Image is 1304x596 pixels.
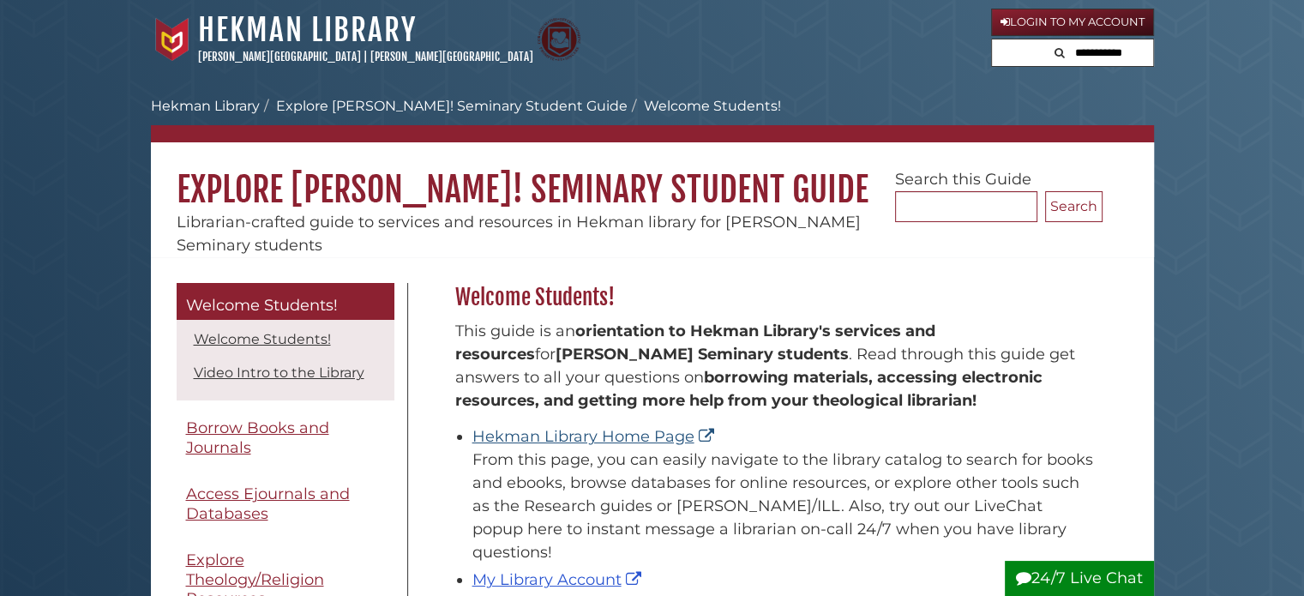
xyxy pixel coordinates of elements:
[151,142,1154,211] h1: Explore [PERSON_NAME]! Seminary Student Guide
[151,98,260,114] a: Hekman Library
[177,213,861,255] span: Librarian-crafted guide to services and resources in Hekman library for [PERSON_NAME] Seminary st...
[177,475,394,533] a: Access Ejournals and Databases
[472,570,646,589] a: My Library Account
[455,322,935,364] strong: orientation to Hekman Library's services and resources
[198,50,361,63] a: [PERSON_NAME][GEOGRAPHIC_DATA]
[472,449,1094,564] div: From this page, you can easily navigate to the library catalog to search for books and ebooks, br...
[194,364,364,381] a: Video Intro to the Library
[1055,47,1065,58] i: Search
[991,9,1154,36] a: Login to My Account
[177,409,394,467] a: Borrow Books and Journals
[151,96,1154,142] nav: breadcrumb
[538,18,580,61] img: Calvin Theological Seminary
[186,418,329,457] span: Borrow Books and Journals
[186,485,350,523] span: Access Ejournals and Databases
[151,18,194,61] img: Calvin University
[194,331,331,347] a: Welcome Students!
[186,296,338,315] span: Welcome Students!
[447,284,1103,311] h2: Welcome Students!
[1049,39,1070,63] button: Search
[472,427,718,446] a: Hekman Library Home Page
[455,368,1043,410] b: borrowing materials, accessing electronic resources, and getting more help from your theological ...
[628,96,781,117] li: Welcome Students!
[556,345,849,364] strong: [PERSON_NAME] Seminary students
[1045,191,1103,222] button: Search
[1005,561,1154,596] button: 24/7 Live Chat
[177,283,394,321] a: Welcome Students!
[198,11,417,49] a: Hekman Library
[455,322,1075,410] span: This guide is an for . Read through this guide get answers to all your questions on
[370,50,533,63] a: [PERSON_NAME][GEOGRAPHIC_DATA]
[276,98,628,114] a: Explore [PERSON_NAME]! Seminary Student Guide
[364,50,368,63] span: |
